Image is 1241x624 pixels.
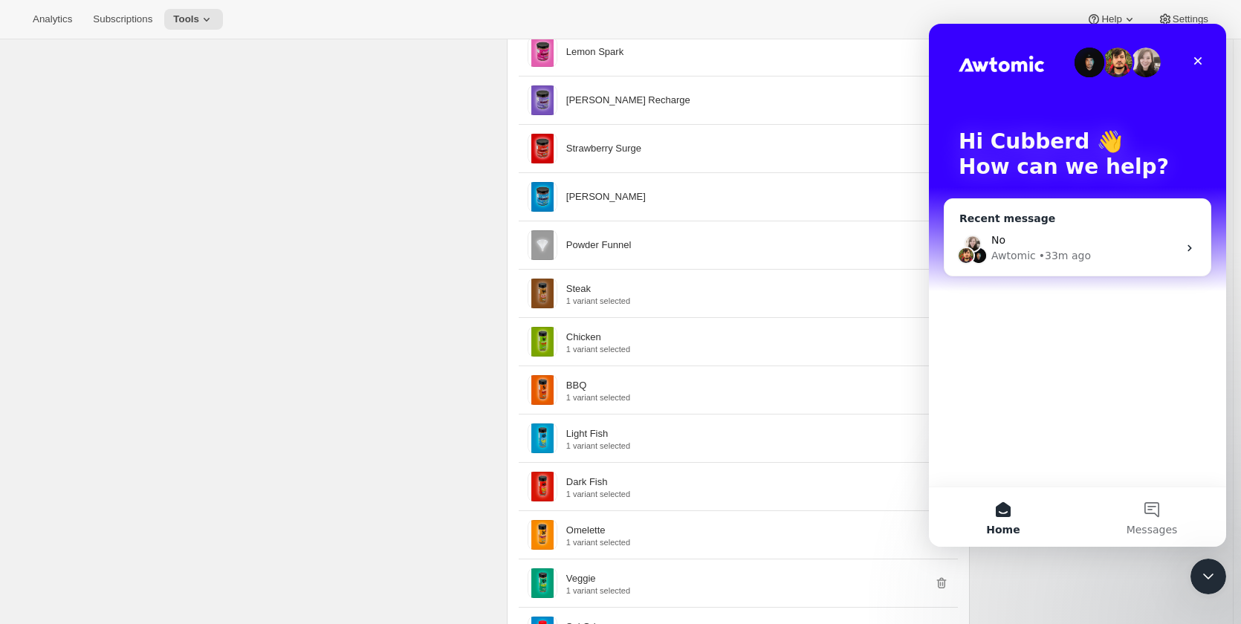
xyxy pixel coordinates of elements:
p: 1 variant selected [566,538,630,547]
p: Steak [566,282,591,296]
p: Veggie [566,571,596,586]
span: Subscriptions [93,13,152,25]
p: 1 variant selected [566,296,630,305]
p: Powder Funnel [566,238,631,253]
p: Lemon Spark [566,45,623,59]
span: Tools [173,13,199,25]
span: Help [1101,13,1121,25]
p: 1 variant selected [566,441,630,450]
button: Analytics [24,9,81,30]
p: Dark Fish [566,475,608,490]
p: 1 variant selected [566,490,630,498]
span: Settings [1173,13,1208,25]
p: Chicken [566,330,601,345]
iframe: Intercom live chat [1190,559,1226,594]
p: Strawberry Surge [566,141,641,156]
button: Help [1078,9,1145,30]
p: BBQ [566,378,586,393]
button: Settings [1149,9,1217,30]
p: 1 variant selected [566,586,630,595]
p: Light Fish [566,426,608,441]
p: [PERSON_NAME] [566,189,646,204]
iframe: Intercom live chat [929,24,1226,547]
p: [PERSON_NAME] Recharge [566,93,690,108]
p: 1 variant selected [566,393,630,402]
button: Subscriptions [84,9,161,30]
p: Omelette [566,523,606,538]
button: Tools [164,9,223,30]
p: 1 variant selected [566,345,630,354]
span: Analytics [33,13,72,25]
